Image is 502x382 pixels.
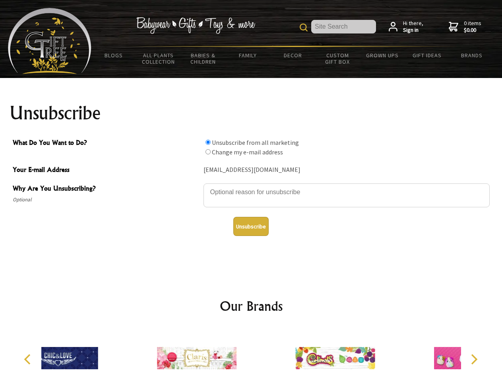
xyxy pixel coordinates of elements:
[136,17,255,34] img: Babywear - Gifts - Toys & more
[13,183,200,195] span: Why Are You Unsubscribing?
[8,8,91,74] img: Babyware - Gifts - Toys and more...
[91,47,136,64] a: BLOGS
[204,183,490,207] textarea: Why Are You Unsubscribing?
[181,47,226,70] a: Babies & Children
[450,47,494,64] a: Brands
[136,47,181,70] a: All Plants Collection
[226,47,271,64] a: Family
[403,20,423,34] span: Hi there,
[13,195,200,205] span: Optional
[13,138,200,149] span: What Do You Want to Do?
[10,103,493,123] h1: Unsubscribe
[212,148,283,156] label: Change my e-mail address
[465,351,483,368] button: Next
[300,23,308,31] img: product search
[464,27,481,34] strong: $0.00
[16,296,486,316] h2: Our Brands
[233,217,269,236] button: Unsubscribe
[449,20,481,34] a: 0 items$0.00
[205,140,211,145] input: What Do You Want to Do?
[270,47,315,64] a: Decor
[20,351,37,368] button: Previous
[389,20,423,34] a: Hi there,Sign in
[403,27,423,34] strong: Sign in
[315,47,360,70] a: Custom Gift Box
[360,47,405,64] a: Grown Ups
[13,165,200,176] span: Your E-mail Address
[212,138,299,146] label: Unsubscribe from all marketing
[205,149,211,154] input: What Do You Want to Do?
[204,164,490,176] div: [EMAIL_ADDRESS][DOMAIN_NAME]
[311,20,376,33] input: Site Search
[464,19,481,34] span: 0 items
[405,47,450,64] a: Gift Ideas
